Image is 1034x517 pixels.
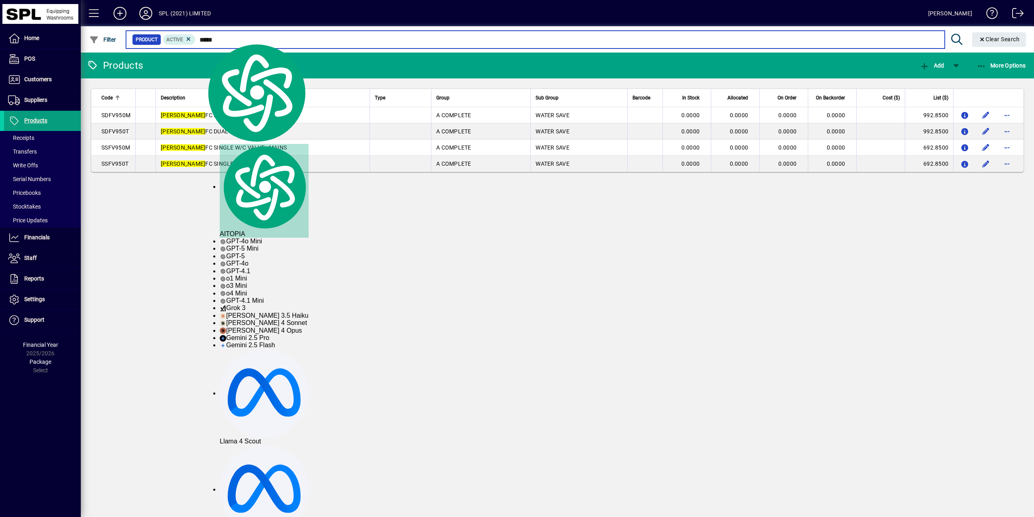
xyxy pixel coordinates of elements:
[730,160,748,167] span: 0.0000
[1000,141,1013,154] button: More options
[681,160,700,167] span: 0.0000
[536,93,622,102] div: Sub Group
[4,269,81,289] a: Reports
[681,112,700,118] span: 0.0000
[24,317,44,323] span: Support
[220,327,309,334] div: [PERSON_NAME] 4 Opus
[24,35,39,41] span: Home
[778,93,797,102] span: On Order
[4,28,81,49] a: Home
[375,93,385,102] span: Type
[4,90,81,110] a: Suppliers
[972,32,1026,47] button: Clear
[220,327,226,334] img: claude-35-opus.svg
[220,238,226,245] img: gpt-black.svg
[166,37,183,42] span: Active
[24,117,47,124] span: Products
[159,7,211,20] div: SPL (2021) LIMITED
[979,141,992,154] button: Edit
[24,255,37,261] span: Staff
[29,359,51,365] span: Package
[633,93,658,102] div: Barcode
[827,128,845,135] span: 0.0000
[220,319,309,327] div: [PERSON_NAME] 4 Sonnet
[4,248,81,268] a: Staff
[4,310,81,330] a: Support
[8,148,37,155] span: Transfers
[161,93,185,102] span: Description
[24,275,44,282] span: Reports
[220,283,226,289] img: gpt-black.svg
[161,93,365,102] div: Description
[827,160,845,167] span: 0.0000
[24,296,45,302] span: Settings
[536,93,559,102] span: Sub Group
[979,125,992,138] button: Edit
[220,238,309,245] div: GPT-4o Mini
[8,217,48,224] span: Price Updates
[4,200,81,213] a: Stocktakes
[220,275,309,282] div: o1 Mini
[1000,109,1013,122] button: More options
[136,36,158,44] span: Product
[730,128,748,135] span: 0.0000
[778,128,797,135] span: 0.0000
[4,228,81,248] a: Financials
[918,58,946,73] button: Add
[220,268,226,274] img: gpt-black.svg
[8,190,41,196] span: Pricebooks
[4,213,81,227] a: Price Updates
[536,128,570,135] span: WATER SAVE
[436,112,471,118] span: A COMPLETE
[133,6,159,21] button: Profile
[905,156,953,172] td: 692.8500
[220,342,226,349] img: gemini-20-flash.svg
[220,342,309,349] div: Gemini 2.5 Flash
[220,245,309,252] div: GPT-5 Mini
[730,144,748,151] span: 0.0000
[87,32,118,47] button: Filter
[220,276,226,282] img: gpt-black.svg
[163,34,195,45] mat-chip: Activation Status: Active
[220,268,309,275] div: GPT-4.1
[220,320,226,327] img: claude-35-sonnet.svg
[220,298,226,304] img: gpt-black.svg
[24,76,52,82] span: Customers
[905,123,953,139] td: 992.8500
[204,42,309,144] img: logo.svg
[980,2,998,28] a: Knowledge Base
[436,144,471,151] span: A COMPLETE
[436,160,471,167] span: A COMPLETE
[4,70,81,90] a: Customers
[220,290,226,297] img: gpt-black.svg
[4,49,81,69] a: POS
[87,59,143,72] div: Products
[220,253,309,260] div: GPT-5
[161,128,205,135] em: [PERSON_NAME]
[1006,2,1024,28] a: Logout
[816,93,845,102] span: On Backorder
[220,349,309,445] div: Llama 4 Scout
[101,93,130,102] div: Code
[933,93,948,102] span: List ($)
[979,109,992,122] button: Edit
[1000,125,1013,138] button: More options
[928,7,972,20] div: [PERSON_NAME]
[8,162,38,169] span: Write Offs
[778,160,797,167] span: 0.0000
[161,128,278,135] span: FC DUAL W/C VALVE - TANK
[23,342,58,348] span: Financial Year
[730,112,748,118] span: 0.0000
[24,234,50,241] span: Financials
[101,144,130,151] span: SSFV950M
[161,144,287,151] span: FC SINGLE W/C VALVE - MAINS
[220,334,309,342] div: Gemini 2.5 Pro
[220,260,309,267] div: GPT-4o
[4,289,81,310] a: Settings
[979,157,992,170] button: Edit
[8,176,51,182] span: Serial Numbers
[778,112,797,118] span: 0.0000
[536,160,570,167] span: WATER SAVE
[161,144,205,151] em: [PERSON_NAME]
[220,144,309,238] div: AITOPIA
